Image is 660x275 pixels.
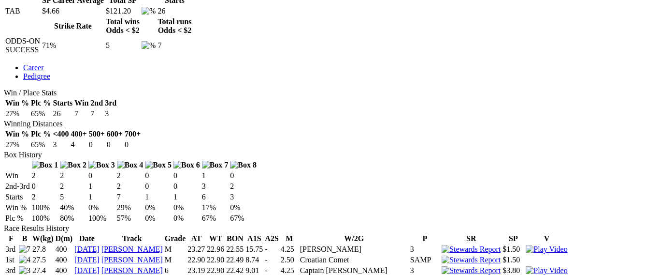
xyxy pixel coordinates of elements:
td: $1.50 [502,244,524,254]
td: 0 [88,140,105,150]
td: - [264,244,279,254]
img: Play Video [526,245,567,254]
td: Plc % [5,214,30,223]
a: View replay [526,266,567,275]
th: Win [74,98,89,108]
th: A2S [264,234,279,244]
th: W(kg) [32,234,54,244]
td: 27.5 [32,255,54,265]
th: P [410,234,440,244]
td: 0 [144,182,172,191]
td: 400 [55,255,73,265]
td: 65% [30,109,51,119]
td: 2 [31,171,59,181]
th: AT [187,234,205,244]
td: M [164,244,187,254]
th: A1S [245,234,263,244]
img: % [142,7,156,15]
td: 15.75 [245,244,263,254]
th: WT [206,234,225,244]
img: 3 [19,266,30,275]
th: D(m) [55,234,73,244]
a: [PERSON_NAME] [101,266,163,275]
a: View replay [526,245,567,253]
td: 2 [59,171,87,181]
td: 2 [230,182,257,191]
div: Box History [4,151,648,159]
td: 26 [157,6,192,16]
td: 7 [74,109,89,119]
th: Total runs Odds < $2 [157,17,192,35]
th: Date [74,234,100,244]
th: Grade [164,234,187,244]
td: 3 [201,182,229,191]
th: Strike Rate [42,17,104,35]
img: Box 1 [32,161,58,169]
td: 22.49 [226,255,244,265]
th: Total wins Odds < $2 [105,17,140,35]
th: W/2G [300,234,409,244]
div: Win / Place Stats [4,89,648,97]
td: 100% [88,214,115,223]
td: TAB [5,6,41,16]
th: 600+ [106,129,123,139]
td: 2 [59,182,87,191]
td: 71% [42,36,104,55]
div: Race Results History [4,224,648,233]
td: 1 [173,192,201,202]
td: $4.66 [42,6,104,16]
td: 1 [201,171,229,181]
a: Pedigree [23,72,50,80]
img: 4 [19,256,30,264]
img: Stewards Report [442,245,501,254]
td: 5 [59,192,87,202]
td: 27% [5,140,29,150]
td: 100% [31,214,59,223]
td: 40% [59,203,87,213]
img: Box 4 [117,161,143,169]
a: [DATE] [74,266,100,275]
td: 2.50 [280,255,299,265]
img: Box 8 [230,161,257,169]
td: 0% [144,203,172,213]
a: [PERSON_NAME] [101,245,163,253]
th: 700+ [124,129,141,139]
td: 22.55 [226,244,244,254]
td: 1st [5,255,17,265]
td: 0 [173,171,201,181]
th: Track [101,234,163,244]
td: [PERSON_NAME] [300,244,409,254]
th: 400+ [71,129,87,139]
td: 8.74 [245,255,263,265]
td: 0 [106,140,123,150]
td: 4 [71,140,87,150]
td: Win % [5,203,30,213]
td: 2 [116,171,144,181]
img: Play Video [526,266,567,275]
td: 27% [5,109,29,119]
th: Win % [5,98,29,108]
td: 0% [173,203,201,213]
th: Win % [5,129,29,139]
th: SR [441,234,501,244]
img: % [142,41,156,50]
td: 67% [201,214,229,223]
td: 29% [116,203,144,213]
td: SAMP [410,255,440,265]
td: 65% [30,140,51,150]
td: 4.25 [280,244,299,254]
td: 17% [201,203,229,213]
th: SP [502,234,524,244]
th: F [5,234,17,244]
td: 0% [88,203,115,213]
td: 0 [88,171,115,181]
td: Croatian Comet [300,255,409,265]
td: 2nd-3rd [5,182,30,191]
td: ODDS-ON SUCCESS [5,36,41,55]
td: 6 [201,192,229,202]
td: 0% [173,214,201,223]
img: Stewards Report [442,256,501,264]
img: 7 [19,245,30,254]
td: 0 [124,140,141,150]
td: 400 [55,244,73,254]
